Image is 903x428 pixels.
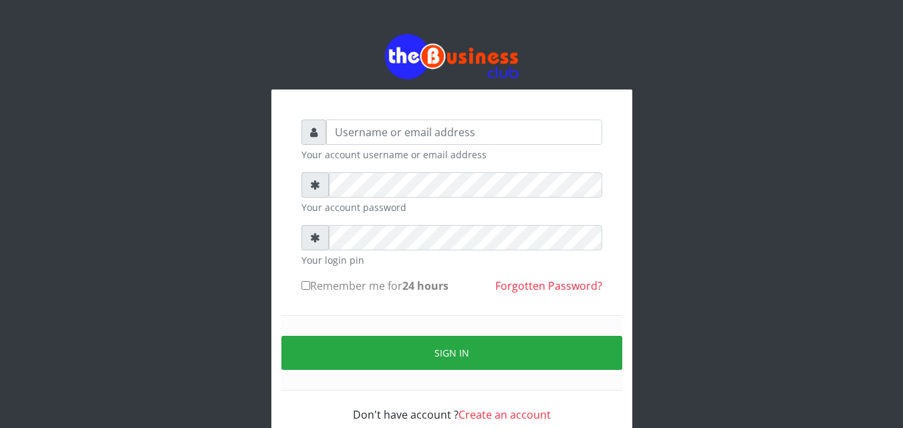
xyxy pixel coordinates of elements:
button: Sign in [281,336,622,370]
input: Remember me for24 hours [301,281,310,290]
small: Your account username or email address [301,148,602,162]
label: Remember me for [301,278,448,294]
small: Your account password [301,200,602,214]
div: Don't have account ? [301,391,602,423]
a: Create an account [459,407,551,422]
b: 24 hours [402,278,448,293]
small: Your login pin [301,253,602,267]
input: Username or email address [326,120,602,145]
a: Forgotten Password? [495,278,602,293]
